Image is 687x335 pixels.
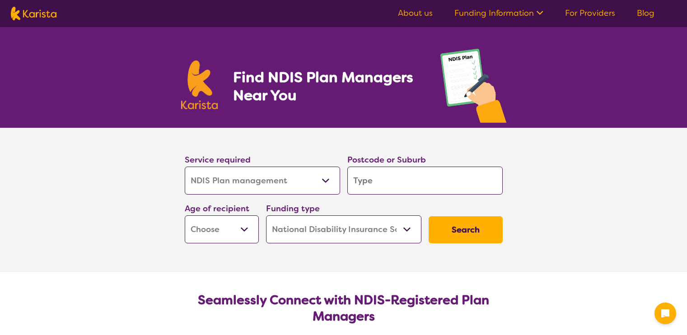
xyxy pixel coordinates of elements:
[454,8,543,19] a: Funding Information
[440,49,506,128] img: plan-management
[192,292,495,325] h2: Seamlessly Connect with NDIS-Registered Plan Managers
[429,216,503,243] button: Search
[347,154,426,165] label: Postcode or Suburb
[398,8,433,19] a: About us
[565,8,615,19] a: For Providers
[181,60,218,109] img: Karista logo
[637,8,654,19] a: Blog
[347,167,503,195] input: Type
[11,7,56,20] img: Karista logo
[233,68,422,104] h1: Find NDIS Plan Managers Near You
[266,203,320,214] label: Funding type
[185,154,251,165] label: Service required
[185,203,249,214] label: Age of recipient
